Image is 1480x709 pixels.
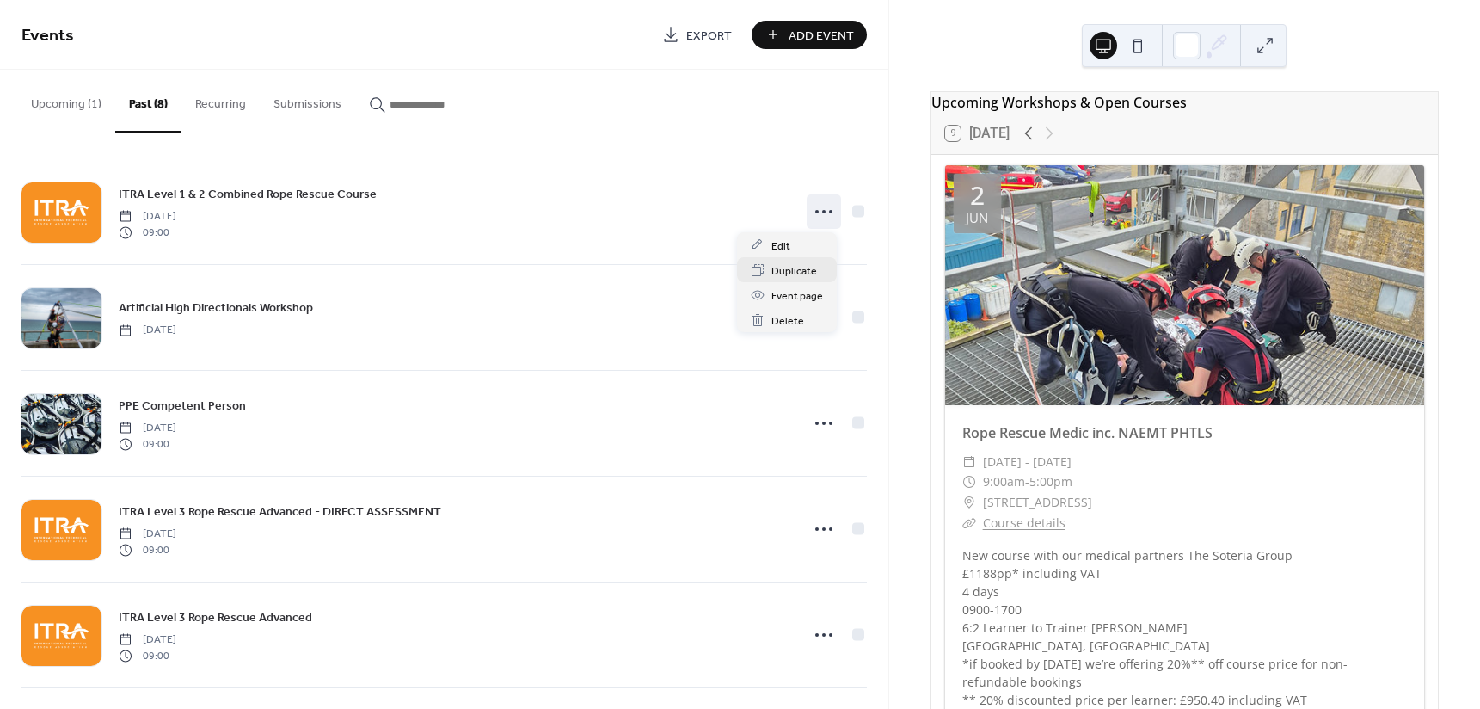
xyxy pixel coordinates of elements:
a: PPE Competent Person [119,396,246,416]
span: Events [21,19,74,52]
span: Export [686,27,732,45]
div: ​ [962,472,976,492]
span: 09:00 [119,436,176,452]
span: Delete [771,312,804,330]
div: 2 [970,182,985,208]
div: Jun [966,212,988,225]
div: ​ [962,492,976,513]
span: [DATE] [119,421,176,436]
button: Add Event [752,21,867,49]
button: Submissions [260,70,355,131]
span: 5:00pm [1029,472,1072,492]
div: ​ [962,513,976,533]
div: ​ [962,452,976,472]
span: 09:00 [119,542,176,558]
a: Artificial High Directionals Workshop [119,298,313,318]
button: Past (8) [115,70,181,133]
span: [DATE] - [DATE] [983,452,1072,472]
span: 09:00 [119,225,176,240]
span: Event page [771,287,823,305]
span: ITRA Level 3 Rope Rescue Advanced [119,609,312,627]
a: ITRA Level 3 Rope Rescue Advanced - DIRECT ASSESSMENT [119,502,441,521]
a: ITRA Level 3 Rope Rescue Advanced [119,607,312,627]
span: PPE Competent Person [119,398,246,416]
span: Add Event [789,27,854,45]
span: ITRA Level 3 Rope Rescue Advanced - DIRECT ASSESSMENT [119,503,441,521]
span: 9:00am [983,472,1025,492]
span: - [1025,472,1029,492]
div: Upcoming Workshops & Open Courses [931,92,1438,113]
span: 09:00 [119,648,176,663]
span: Duplicate [771,262,817,281]
a: Rope Rescue Medic inc. NAEMT PHTLS [962,423,1213,442]
span: [STREET_ADDRESS] [983,492,1092,513]
button: Upcoming (1) [17,70,115,131]
span: [DATE] [119,632,176,648]
button: Recurring [181,70,260,131]
span: [DATE] [119,323,176,338]
span: Edit [771,237,790,256]
span: Artificial High Directionals Workshop [119,299,313,318]
span: ITRA Level 1 & 2 Combined Rope Rescue Course [119,186,377,204]
a: Export [649,21,745,49]
a: Course details [983,515,1065,531]
span: [DATE] [119,527,176,542]
span: [DATE] [119,209,176,225]
a: ITRA Level 1 & 2 Combined Rope Rescue Course [119,184,377,204]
